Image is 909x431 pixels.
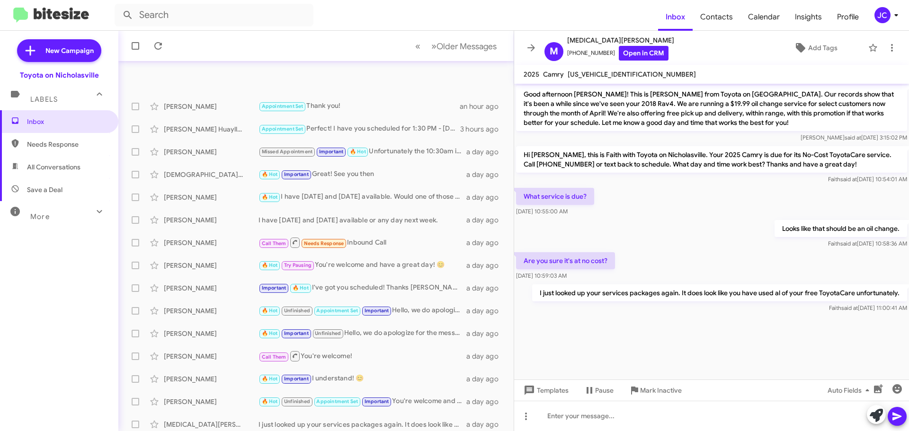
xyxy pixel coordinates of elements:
div: a day ago [466,283,506,293]
a: Calendar [740,3,787,31]
div: [PERSON_NAME] [164,215,258,225]
span: Camry [543,70,564,79]
span: 🔥 Hot [262,376,278,382]
span: Important [284,330,309,336]
div: I understand! 😊 [258,373,466,384]
span: 🔥 Hot [262,194,278,200]
span: Labels [30,95,58,104]
button: Mark Inactive [621,382,689,399]
span: Older Messages [437,41,497,52]
div: [PERSON_NAME] [164,329,258,338]
p: Are you sure it's at no cost? [516,252,615,269]
span: 🔥 Hot [262,398,278,405]
span: 🔥 Hot [262,262,278,268]
span: [PHONE_NUMBER] [567,46,674,61]
span: Templates [522,382,569,399]
span: Call Them [262,240,286,246]
span: Appointment Set [316,308,358,314]
span: Try Pausing [284,262,312,268]
div: [DEMOGRAPHIC_DATA][PERSON_NAME] [164,170,258,179]
button: Previous [410,36,426,56]
span: Unfinished [284,398,310,405]
span: Appointment Set [262,126,303,132]
div: Great! See you then [258,169,466,180]
button: Pause [576,382,621,399]
span: Unfinished [315,330,341,336]
div: a day ago [466,261,506,270]
span: 🔥 Hot [262,171,278,177]
span: Missed Appointment [262,149,313,155]
span: Important [319,149,344,155]
span: Faith [DATE] 10:54:01 AM [828,176,907,183]
div: You're welcome and have a great day! [258,396,466,407]
span: Add Tags [808,39,838,56]
div: I just looked up your services packages again. It does look like you have used al of your free To... [258,420,466,429]
span: Save a Deal [27,185,62,194]
span: said at [841,304,858,311]
p: Looks like that should be an oil change. [775,220,907,237]
div: Perfect! I have you scheduled for 1:30 PM - [DATE]. You can text me here or call me at [PHONE_NUM... [258,123,460,134]
p: What service is due? [516,188,594,205]
span: Important [365,398,389,405]
div: a day ago [466,238,506,247]
span: Important [365,308,389,314]
span: All Conversations [27,162,80,172]
span: [DATE] 10:59:03 AM [516,272,567,279]
div: a day ago [466,215,506,225]
span: 🔥 Hot [350,149,366,155]
div: a day ago [466,374,506,384]
div: Thank you! [258,101,460,112]
div: You're welcome! [258,350,466,362]
div: Inbound Call [258,237,466,248]
div: [PERSON_NAME] [164,306,258,316]
span: [PERSON_NAME] [DATE] 3:15:02 PM [801,134,907,141]
div: [PERSON_NAME] [164,193,258,202]
span: [MEDICAL_DATA][PERSON_NAME] [567,35,674,46]
span: Auto Fields [828,382,873,399]
div: Toyota on Nicholasville [20,70,99,80]
div: a day ago [466,170,506,179]
span: Faith [DATE] 11:00:41 AM [829,304,907,311]
span: » [431,40,437,52]
div: [PERSON_NAME] [164,374,258,384]
span: 🔥 Hot [262,308,278,314]
div: [MEDICAL_DATA][PERSON_NAME] [164,420,258,429]
div: I have [DATE] and [DATE] available or any day next week. [258,215,466,225]
span: said at [840,176,857,183]
span: 2025 [524,70,539,79]
span: said at [845,134,861,141]
div: a day ago [466,329,506,338]
div: [PERSON_NAME] Huayllani-[PERSON_NAME] [164,124,258,134]
span: Call Them [262,354,286,360]
span: New Campaign [45,46,94,55]
span: « [415,40,420,52]
a: Inbox [658,3,693,31]
div: [PERSON_NAME] [164,283,258,293]
span: Inbox [27,117,107,126]
span: [DATE] 10:55:00 AM [516,208,568,215]
nav: Page navigation example [410,36,502,56]
span: Important [262,285,286,291]
span: Mark Inactive [640,382,682,399]
a: New Campaign [17,39,101,62]
span: [US_VEHICLE_IDENTIFICATION_NUMBER] [568,70,696,79]
div: a day ago [466,397,506,406]
div: a day ago [466,147,506,157]
div: JC [874,7,891,23]
span: Needs Response [304,240,344,246]
button: Add Tags [766,39,864,56]
a: Insights [787,3,829,31]
p: Hi [PERSON_NAME], this is Faith with Toyota on Nicholasville. Your 2025 Camry is due for its No-C... [516,146,907,173]
span: Important [284,171,309,177]
div: You're welcome and have a great day! 😊 [258,260,466,271]
span: Contacts [693,3,740,31]
div: [PERSON_NAME] [164,238,258,247]
button: Next [426,36,502,56]
span: Needs Response [27,140,107,149]
span: 🔥 Hot [262,330,278,336]
a: Open in CRM [619,46,668,61]
div: [PERSON_NAME] [164,102,258,111]
a: Profile [829,3,866,31]
div: [PERSON_NAME] [164,397,258,406]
